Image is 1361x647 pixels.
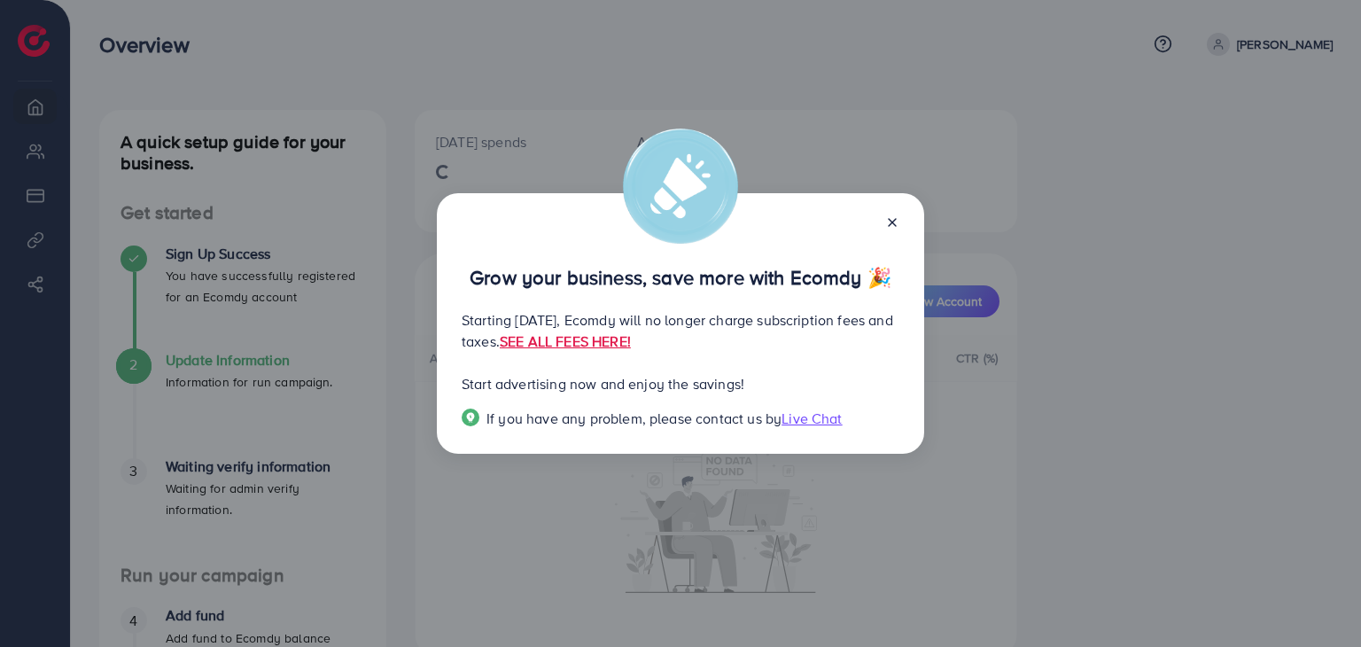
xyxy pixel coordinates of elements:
p: Starting [DATE], Ecomdy will no longer charge subscription fees and taxes. [462,309,899,352]
a: SEE ALL FEES HERE! [500,331,631,351]
img: alert [623,129,738,244]
p: Grow your business, save more with Ecomdy 🎉 [462,267,899,288]
img: Popup guide [462,409,479,426]
span: If you have any problem, please contact us by [486,409,782,428]
span: Live Chat [782,409,842,428]
p: Start advertising now and enjoy the savings! [462,373,899,394]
